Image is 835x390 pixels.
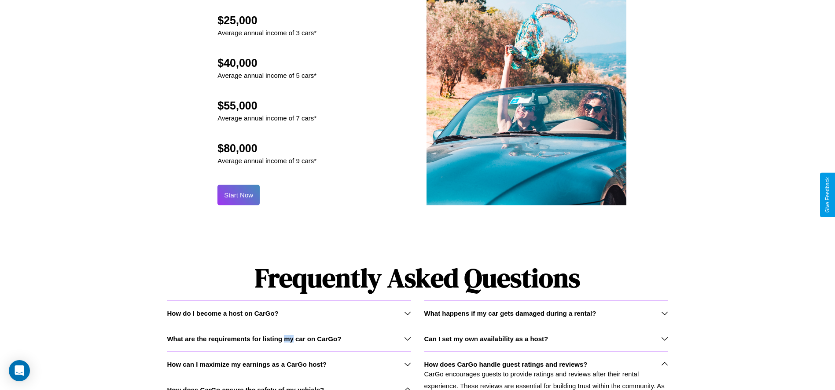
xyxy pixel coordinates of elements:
[217,142,316,155] h2: $80,000
[167,255,668,300] h1: Frequently Asked Questions
[217,27,316,39] p: Average annual income of 3 cars*
[424,361,588,368] h3: How does CarGo handle guest ratings and reviews?
[424,335,548,343] h3: Can I set my own availability as a host?
[217,99,316,112] h2: $55,000
[167,361,327,368] h3: How can I maximize my earnings as a CarGo host?
[217,155,316,167] p: Average annual income of 9 cars*
[167,310,278,317] h3: How do I become a host on CarGo?
[217,112,316,124] p: Average annual income of 7 cars*
[217,69,316,81] p: Average annual income of 5 cars*
[217,185,260,205] button: Start Now
[167,335,341,343] h3: What are the requirements for listing my car on CarGo?
[217,14,316,27] h2: $25,000
[9,360,30,381] div: Open Intercom Messenger
[824,177,831,213] div: Give Feedback
[217,57,316,69] h2: $40,000
[424,310,596,317] h3: What happens if my car gets damaged during a rental?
